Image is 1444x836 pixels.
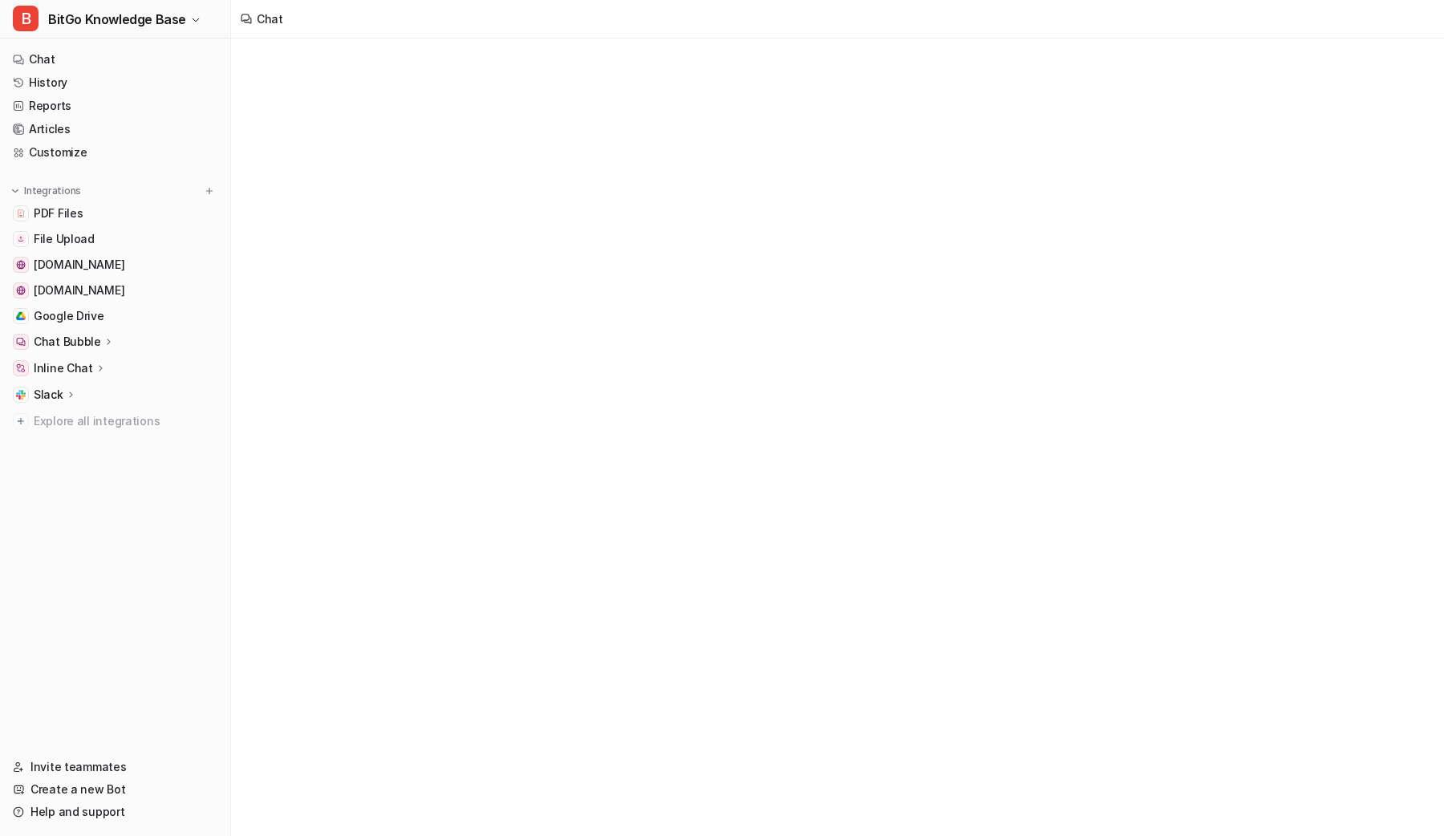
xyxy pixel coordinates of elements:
span: PDF Files [34,205,83,221]
a: Create a new Bot [6,778,224,801]
a: developers.bitgo.com[DOMAIN_NAME] [6,254,224,276]
img: Google Drive [16,311,26,321]
a: History [6,71,224,94]
button: Integrations [6,183,86,199]
a: Google DriveGoogle Drive [6,305,224,327]
img: menu_add.svg [204,185,215,197]
p: Chat Bubble [34,334,101,350]
img: PDF Files [16,209,26,218]
p: Inline Chat [34,360,93,376]
img: Slack [16,390,26,400]
div: Chat [257,10,283,27]
span: Google Drive [34,308,104,324]
a: Chat [6,48,224,71]
p: Slack [34,387,63,403]
img: File Upload [16,234,26,244]
a: Reports [6,95,224,117]
img: developers.bitgo.com [16,260,26,270]
span: [DOMAIN_NAME] [34,282,124,298]
a: www.bitgo.com[DOMAIN_NAME] [6,279,224,302]
a: Articles [6,118,224,140]
span: B [13,6,39,31]
span: Explore all integrations [34,408,217,434]
a: Explore all integrations [6,410,224,432]
p: Integrations [24,185,81,197]
img: Inline Chat [16,363,26,373]
span: [DOMAIN_NAME] [34,257,124,273]
a: PDF FilesPDF Files [6,202,224,225]
img: expand menu [10,185,21,197]
img: Chat Bubble [16,337,26,347]
img: explore all integrations [13,413,29,429]
a: File UploadFile Upload [6,228,224,250]
a: Invite teammates [6,756,224,778]
span: BitGo Knowledge Base [48,8,186,30]
img: www.bitgo.com [16,286,26,295]
a: Help and support [6,801,224,823]
span: File Upload [34,231,95,247]
a: Customize [6,141,224,164]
